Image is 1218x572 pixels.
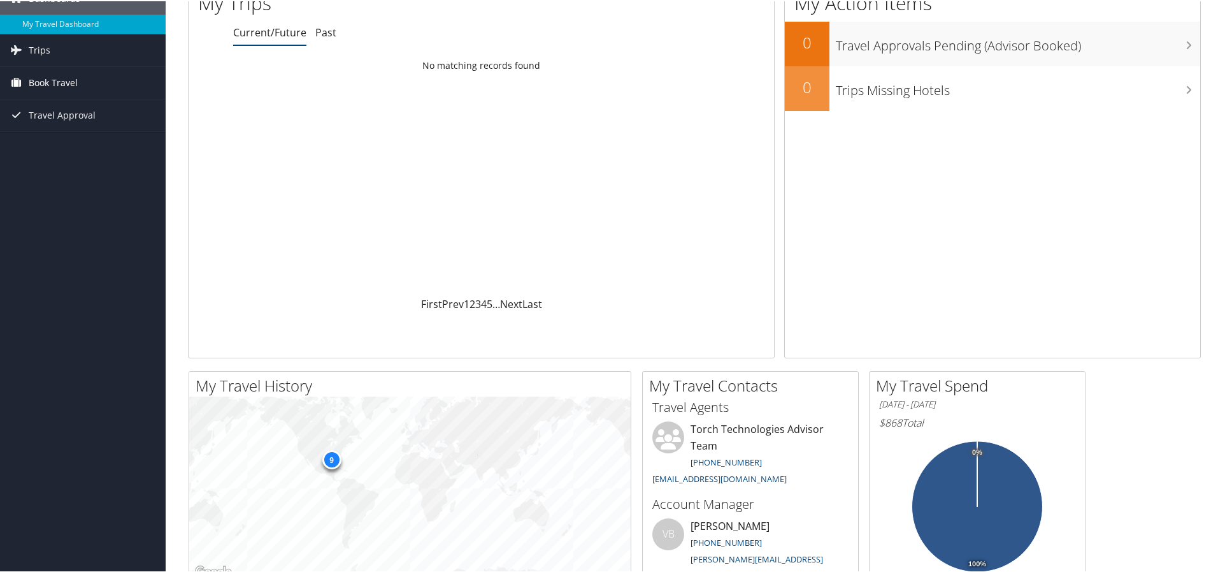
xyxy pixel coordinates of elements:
a: 0Travel Approvals Pending (Advisor Booked) [785,20,1200,65]
a: 2 [469,296,475,310]
tspan: 100% [968,559,986,567]
span: Travel Approval [29,98,96,130]
span: $868 [879,414,902,429]
a: Last [522,296,542,310]
span: Book Travel [29,66,78,98]
a: 0Trips Missing Hotels [785,65,1200,110]
h6: Total [879,414,1075,429]
a: Next [500,296,522,310]
h6: [DATE] - [DATE] [879,397,1075,409]
a: 1 [464,296,469,310]
a: Past [315,24,336,38]
li: Torch Technologies Advisor Team [646,420,855,488]
div: 9 [322,448,341,467]
a: 4 [481,296,487,310]
a: Current/Future [233,24,306,38]
a: First [421,296,442,310]
a: 5 [487,296,492,310]
a: 3 [475,296,481,310]
a: [PHONE_NUMBER] [691,536,762,547]
div: VB [652,517,684,549]
h3: Account Manager [652,494,849,512]
h2: My Travel Spend [876,374,1085,395]
span: … [492,296,500,310]
h2: My Travel History [196,374,631,395]
tspan: 0% [972,448,982,455]
td: No matching records found [189,53,774,76]
h3: Trips Missing Hotels [836,74,1200,98]
a: [PHONE_NUMBER] [691,455,762,467]
a: [EMAIL_ADDRESS][DOMAIN_NAME] [652,472,787,483]
a: Prev [442,296,464,310]
span: Trips [29,33,50,65]
h2: 0 [785,31,829,52]
h2: My Travel Contacts [649,374,858,395]
h3: Travel Agents [652,397,849,415]
h3: Travel Approvals Pending (Advisor Booked) [836,29,1200,54]
h2: 0 [785,75,829,97]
